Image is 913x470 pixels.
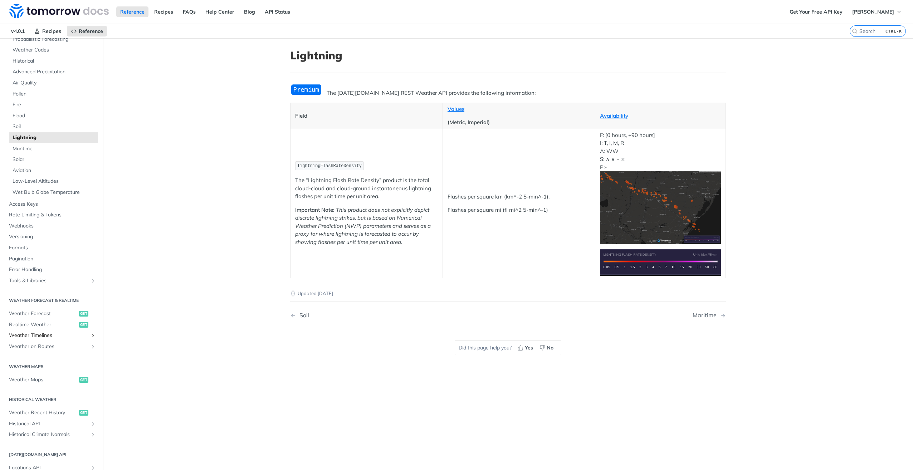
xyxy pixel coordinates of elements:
a: Availability [600,112,628,119]
a: Formats [5,243,98,253]
span: Advanced Precipitation [13,68,96,75]
a: Weather Mapsget [5,374,98,385]
h1: Lightning [290,49,726,62]
a: Pagination [5,254,98,264]
a: Wet Bulb Globe Temperature [9,187,98,198]
h2: Historical Weather [5,396,98,403]
a: Realtime Weatherget [5,319,98,330]
a: Fire [9,99,98,110]
span: Historical Climate Normals [9,431,88,438]
button: Yes [515,342,537,353]
a: Weather on RoutesShow subpages for Weather on Routes [5,341,98,352]
a: Recipes [150,6,177,17]
strong: Important Note: [295,206,335,213]
a: Flood [9,111,98,121]
span: get [79,410,88,416]
img: Lightning Flash Rate Density Heatmap [600,171,721,244]
a: Help Center [201,6,238,17]
a: Next Page: Maritime [693,312,726,319]
span: Rate Limiting & Tokens [9,211,96,219]
h2: Weather Forecast & realtime [5,297,98,304]
span: get [79,322,88,328]
span: Historical [13,58,96,65]
span: No [547,344,553,352]
button: No [537,342,557,353]
p: Field [295,112,438,120]
img: Tomorrow.io Weather API Docs [9,4,109,18]
button: Show subpages for Tools & Libraries [90,278,96,284]
em: This product does not explicitly depict discrete lightning strikes, but is based on Numerical Wea... [295,206,431,245]
h2: Weather Maps [5,363,98,370]
span: Recipes [42,28,61,34]
span: Expand image [600,259,721,265]
span: Reference [79,28,103,34]
p: Flashes per square mi (fl mi^2 5-min^-1) [448,206,590,214]
p: Updated [DATE] [290,290,726,297]
a: Weather Forecastget [5,308,98,319]
button: [PERSON_NAME] [848,6,906,17]
a: Air Quality [9,78,98,88]
a: Historical APIShow subpages for Historical API [5,418,98,429]
a: Advanced Precipitation [9,67,98,77]
p: (Metric, Imperial) [448,118,590,127]
a: Weather Codes [9,45,98,55]
span: Access Keys [9,201,96,208]
a: Reference [67,26,107,36]
a: Reference [116,6,148,17]
a: Weather TimelinesShow subpages for Weather Timelines [5,330,98,341]
p: Flashes per square km (km^-2 5-min^-1). [448,193,590,201]
a: Weather Recent Historyget [5,407,98,418]
h2: [DATE][DOMAIN_NAME] API [5,451,98,458]
span: Tools & Libraries [9,277,88,284]
span: Lightning [13,134,96,141]
a: Rate Limiting & Tokens [5,210,98,220]
span: Versioning [9,233,96,240]
a: Previous Page: Soil [290,312,477,319]
a: API Status [261,6,294,17]
a: Historical Climate NormalsShow subpages for Historical Climate Normals [5,429,98,440]
span: Formats [9,244,96,251]
div: Soil [296,312,309,319]
span: Historical API [9,420,88,427]
a: Lightning [9,132,98,143]
a: Versioning [5,231,98,242]
span: Weather Recent History [9,409,77,416]
span: Weather Codes [13,46,96,54]
span: Solar [13,156,96,163]
a: Soil [9,121,98,132]
span: Yes [525,344,533,352]
span: Probabilistic Forecasting [13,36,96,43]
a: Probabilistic Forecasting [9,34,98,45]
span: Weather Maps [9,376,77,383]
p: F: [0 hours, +90 hours] I: T, I, M, R A: WW S: ∧ ∨ ~ ⧖ P:- [600,131,721,244]
span: Weather Timelines [9,332,88,339]
span: lightningFlashRateDensity [297,163,362,168]
a: FAQs [179,6,200,17]
a: Tools & LibrariesShow subpages for Tools & Libraries [5,275,98,286]
span: Flood [13,112,96,119]
button: Show subpages for Historical API [90,421,96,427]
a: Pollen [9,89,98,99]
div: Did this page help you? [455,340,561,355]
a: Maritime [9,143,98,154]
a: Values [448,106,464,112]
a: Get Your Free API Key [786,6,846,17]
button: Show subpages for Weather on Routes [90,344,96,349]
span: Low-Level Altitudes [13,178,96,185]
span: Realtime Weather [9,321,77,328]
span: Aviation [13,167,96,174]
span: Fire [13,101,96,108]
a: Webhooks [5,221,98,231]
nav: Pagination Controls [290,305,726,326]
a: Error Handling [5,264,98,275]
svg: Search [852,28,858,34]
span: get [79,377,88,383]
div: Maritime [693,312,720,319]
span: Air Quality [13,79,96,87]
a: Blog [240,6,259,17]
span: Error Handling [9,266,96,273]
span: Pagination [9,255,96,263]
a: Aviation [9,165,98,176]
p: The “Lightning Flash Rate Density” product is the total cloud-cloud and cloud-ground instantaneou... [295,176,438,201]
span: v4.0.1 [7,26,29,36]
